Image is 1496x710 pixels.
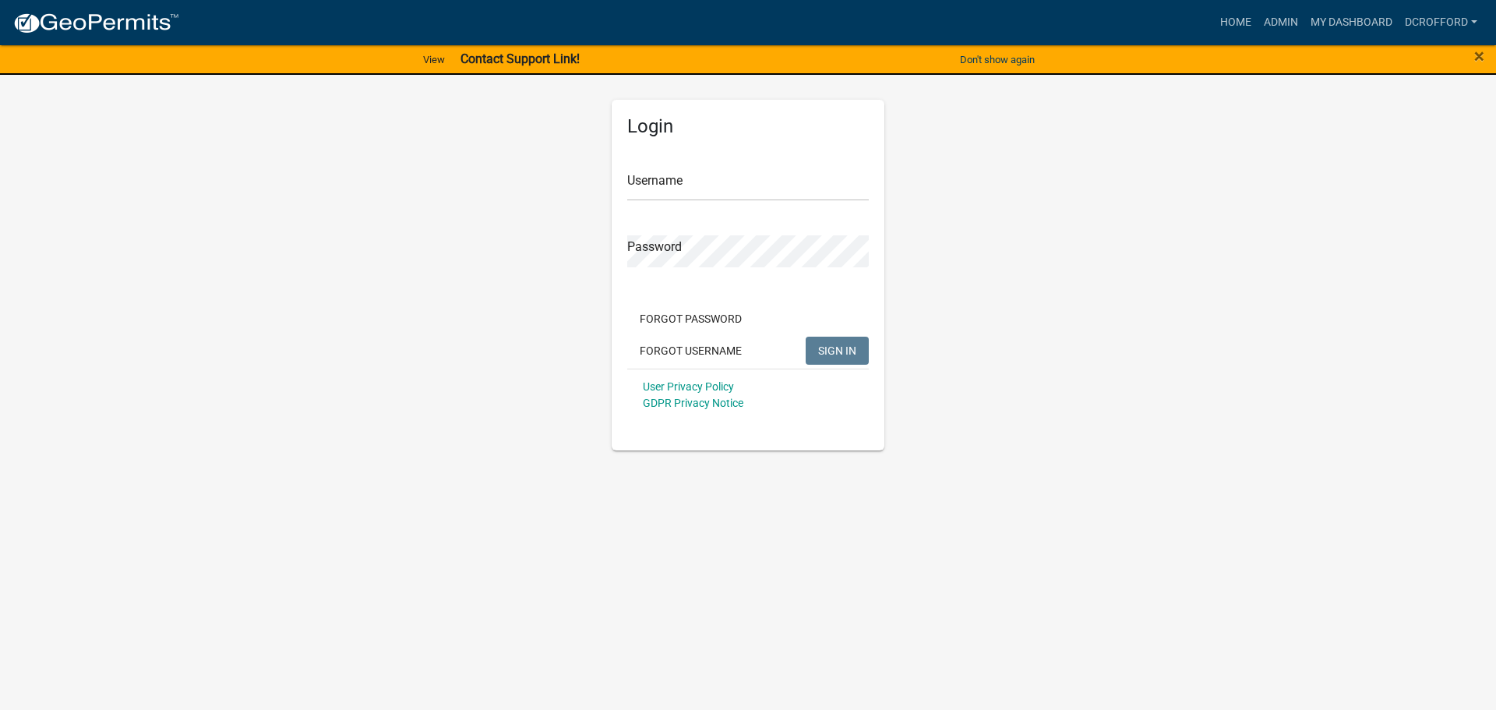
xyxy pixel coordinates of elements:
a: Admin [1258,8,1304,37]
a: GDPR Privacy Notice [643,397,743,409]
a: dcrofford [1399,8,1484,37]
a: Home [1214,8,1258,37]
button: Don't show again [954,47,1041,72]
span: SIGN IN [818,344,856,356]
h5: Login [627,115,869,138]
a: View [417,47,451,72]
button: Forgot Password [627,305,754,333]
a: My Dashboard [1304,8,1399,37]
span: × [1474,45,1484,67]
strong: Contact Support Link! [460,51,580,66]
a: User Privacy Policy [643,380,734,393]
button: Close [1474,47,1484,65]
button: SIGN IN [806,337,869,365]
button: Forgot Username [627,337,754,365]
